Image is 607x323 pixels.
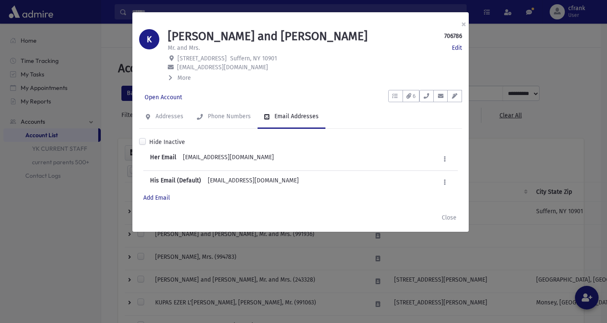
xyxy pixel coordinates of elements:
strong: 706786 [444,32,462,41]
a: Add Email [143,194,170,201]
span: [EMAIL_ADDRESS][DOMAIN_NAME] [177,64,268,71]
a: Phone Numbers [190,105,258,129]
button: Close [436,210,462,225]
a: Edit [452,43,462,52]
a: Open Account [139,90,188,105]
button: × [454,12,473,36]
b: His Email (Default) [150,177,201,184]
span: More [177,74,191,81]
p: Mr. and Mrs. [168,43,200,52]
div: K [139,29,159,49]
div: [EMAIL_ADDRESS][DOMAIN_NAME] [150,176,299,188]
a: Email Addresses [258,105,325,129]
a: Addresses [139,105,190,129]
span: Suffern, NY 10901 [230,55,277,62]
h1: [PERSON_NAME] and [PERSON_NAME] [168,29,368,43]
label: Hide Inactive [149,138,185,147]
div: Email Addresses [273,113,319,120]
button: 6 [403,90,419,102]
b: Her Email [150,154,176,161]
div: Addresses [154,113,183,120]
span: [STREET_ADDRESS] [177,55,227,62]
span: 6 [413,92,416,100]
div: [EMAIL_ADDRESS][DOMAIN_NAME] [150,153,274,165]
div: Phone Numbers [206,113,251,120]
button: More [168,73,192,82]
